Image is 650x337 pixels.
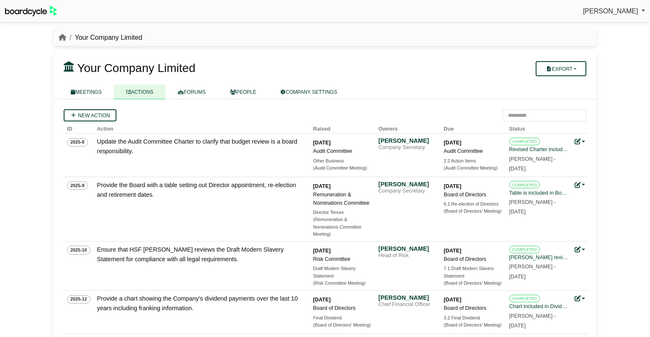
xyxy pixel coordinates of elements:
[379,180,437,188] div: [PERSON_NAME]
[77,62,195,75] span: Your Company Limited
[5,6,57,16] img: BoardcycleBlackGreen-aaafeed430059cb809a45853b8cf6d952af9d84e6e89e1f1685b34bfd5cb7d64.svg
[444,247,503,255] div: [DATE]
[509,295,540,302] span: COMPLETED
[506,121,571,134] th: Status
[509,294,568,328] a: COMPLETED Chart included in Dividend paper. [PERSON_NAME] -[DATE]
[375,121,441,134] th: Owners
[379,144,437,151] div: Company Secretary
[313,209,372,216] div: Director Tenure
[313,147,372,155] div: Audit Committee
[509,209,526,215] span: [DATE]
[379,137,437,144] div: [PERSON_NAME]
[97,294,307,313] div: Provide a chart showing the Company's dividend payments over the last 10 years including franking...
[165,85,218,99] a: FORUMS
[310,121,375,134] th: Raised
[313,296,372,304] div: [DATE]
[218,85,268,99] a: PEOPLE
[509,246,540,253] span: COMPLETED
[444,139,503,147] div: [DATE]
[444,265,503,280] div: 7.1 Draft Modern Slavery Statement
[509,189,568,197] div: Table is included in Board papers.
[444,201,503,208] div: 6.1 Re-election of Directors
[444,147,503,155] div: Audit Committee
[509,274,526,280] span: [DATE]
[444,255,503,263] div: Board of Directors
[97,180,307,200] div: Provide the Board with a table setting out Director appointment, re-election and retirement dates.
[444,304,503,312] div: Board of Directors
[313,280,372,287] div: (Risk Committee Meeting)
[509,245,568,279] a: COMPLETED [PERSON_NAME] review has been completed and all comments have been actioned. [PERSON_NA...
[97,245,307,264] div: Ensure that HSF [PERSON_NAME] reviews the Draft Modern Slavery Statement for compliance with all ...
[444,314,503,322] div: 3.2 Final Dividend
[313,190,372,207] div: Remuneration & Nominations Committee
[379,245,437,259] a: [PERSON_NAME] Head of Risk
[509,323,526,329] span: [DATE]
[379,301,437,308] div: Chief Financial Officer
[313,182,372,190] div: [DATE]
[444,157,503,172] a: 2.2 Action Items (Audit Committee Meeting)
[379,245,437,252] div: [PERSON_NAME]
[509,199,556,215] small: [PERSON_NAME] -
[509,138,540,145] span: COMPLETED
[583,6,645,17] a: [PERSON_NAME]
[444,190,503,199] div: Board of Directors
[64,109,116,121] a: New action
[114,85,165,99] a: ACTIONS
[509,302,568,311] div: Chart included in Dividend paper.
[509,180,568,215] a: COMPLETED Table is included in Board papers. [PERSON_NAME] -[DATE]
[444,322,503,329] div: (Board of Directors' Meeting)
[67,246,90,254] span: 2025-10
[94,121,310,134] th: Action
[444,182,503,190] div: [DATE]
[313,265,372,287] a: Draft Modern Slavery Statement (Risk Committee Meeting)
[379,294,437,308] a: [PERSON_NAME] Chief Financial Officer
[313,139,372,147] div: [DATE]
[444,296,503,304] div: [DATE]
[379,137,437,151] a: [PERSON_NAME] Company Secretary
[97,137,307,156] div: Update the Audit Committee Charter to clarify that budget review is a board responsibility.
[509,181,540,188] span: COMPLETED
[509,313,556,329] small: [PERSON_NAME] -
[313,304,372,312] div: Board of Directors
[313,255,372,263] div: Risk Committee
[444,314,503,329] a: 3.2 Final Dividend (Board of Directors' Meeting)
[444,165,503,172] div: (Audit Committee Meeting)
[313,209,372,238] a: Director Tenure (Remuneration & Nominations Committee Meeting)
[66,32,142,43] li: Your Company Limited
[509,253,568,262] div: [PERSON_NAME] review has been completed and all comments have been actioned.
[313,322,372,329] div: (Board of Directors' Meeting)
[379,180,437,195] a: [PERSON_NAME] Company Secretary
[583,8,638,15] span: [PERSON_NAME]
[268,85,349,99] a: COMPANY SETTINGS
[444,157,503,165] div: 2.2 Action Items
[444,280,503,287] div: (Board of Directors' Meeting)
[313,157,372,165] div: Other Business
[441,121,506,134] th: Due
[313,314,372,329] a: Final Dividend (Board of Directors' Meeting)
[59,85,114,99] a: MEETINGS
[509,137,568,171] a: COMPLETED Revised Charter included in Committee Papers. [PERSON_NAME] -[DATE]
[509,145,568,154] div: Revised Charter included in Committee Papers.
[509,166,526,172] span: [DATE]
[536,61,586,76] button: Export
[67,181,88,190] span: 2025-9
[313,247,372,255] div: [DATE]
[444,201,503,215] a: 6.1 Re-election of Directors (Board of Directors' Meeting)
[67,138,88,147] span: 2025-8
[444,208,503,215] div: (Board of Directors' Meeting)
[379,252,437,259] div: Head of Risk
[67,295,90,304] span: 2025-12
[379,294,437,301] div: [PERSON_NAME]
[313,157,372,172] a: Other Business (Audit Committee Meeting)
[444,265,503,287] a: 7.1 Draft Modern Slavery Statement (Board of Directors' Meeting)
[59,32,142,43] nav: breadcrumb
[313,314,372,322] div: Final Dividend
[313,265,372,280] div: Draft Modern Slavery Statement
[509,156,556,172] small: [PERSON_NAME] -
[509,264,556,279] small: [PERSON_NAME] -
[64,121,94,134] th: ID
[313,165,372,172] div: (Audit Committee Meeting)
[379,188,437,195] div: Company Secretary
[313,216,372,238] div: (Remuneration & Nominations Committee Meeting)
